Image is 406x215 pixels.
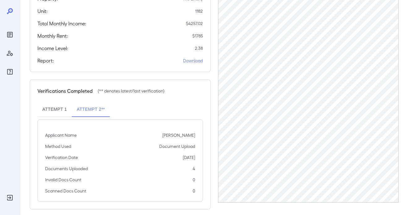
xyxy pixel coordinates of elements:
[37,45,68,52] h5: Income Level:
[37,57,54,64] h5: Report:
[37,102,72,117] button: Attempt 1
[37,87,93,95] h5: Verifications Completed
[45,188,86,194] p: Scanned Docs Count
[195,45,203,51] p: 2.38
[183,154,195,161] p: [DATE]
[193,166,195,172] p: 4
[193,177,195,183] p: 0
[72,102,110,117] button: Attempt 2**
[45,154,78,161] p: Verification Date
[37,32,68,40] h5: Monthly Rent:
[45,177,81,183] p: Invalid Docs Count
[45,132,77,138] p: Applicant Name
[37,7,48,15] h5: Unit:
[5,48,15,58] div: Manage Users
[195,8,203,14] p: 1182
[98,88,165,94] p: (** denotes latest/last verification)
[5,30,15,40] div: Reports
[45,143,71,149] p: Method Used
[37,20,86,27] h5: Total Monthly Income:
[159,143,195,149] p: Document Upload
[193,188,195,194] p: 0
[192,33,203,39] p: $ 1785
[183,58,203,64] a: Download
[5,193,15,203] div: Log Out
[5,67,15,77] div: FAQ
[186,20,203,27] p: $ 4257.02
[45,166,88,172] p: Documents Uploaded
[162,132,195,138] p: [PERSON_NAME]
